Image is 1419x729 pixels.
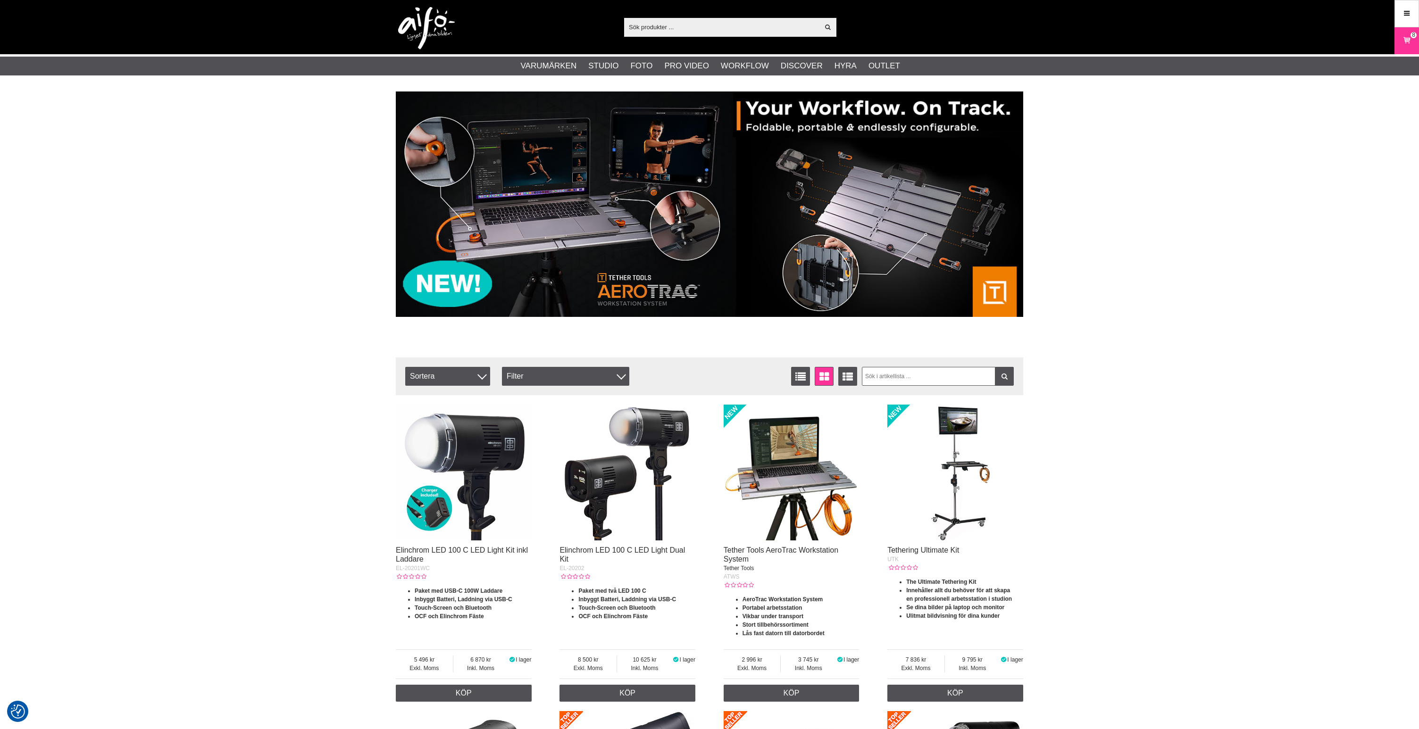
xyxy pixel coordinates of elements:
span: I lager [843,656,859,663]
strong: Innehåller allt du behöver för att skapa [906,587,1010,594]
a: Pro Video [664,60,709,72]
i: I lager [1000,656,1008,663]
input: Sök i artikellista ... [862,367,1014,386]
span: 9 795 [945,655,1000,664]
img: Revisit consent button [11,704,25,719]
strong: Touch-Screen och Bluetooth [578,605,655,611]
a: Filtrera [995,367,1014,386]
img: Elinchrom LED 100 C LED Light Dual Kit [559,405,695,540]
a: Utökad listvisning [838,367,857,386]
img: Elinchrom LED 100 C LED Light Kit inkl Laddare [396,405,532,540]
span: I lager [1007,656,1023,663]
span: 2 996 [724,655,781,664]
div: Kundbetyg: 0 [887,563,918,572]
span: Inkl. Moms [945,664,1000,672]
a: Fönstervisning [815,367,834,386]
span: I lager [680,656,695,663]
span: Exkl. Moms [724,664,781,672]
span: Inkl. Moms [617,664,672,672]
strong: Stort tillbehörssortiment [743,621,809,628]
span: EL-20202 [559,565,584,572]
strong: OCF och Elinchrom Fäste [578,613,648,620]
a: Hyra [835,60,857,72]
a: Elinchrom LED 100 C LED Light Kit inkl Laddare [396,546,528,563]
i: I lager [672,656,680,663]
strong: en professionell arbetsstation i studion [906,596,1012,602]
div: Kundbetyg: 0 [396,572,426,581]
img: Tethering Ultimate Kit [887,405,1023,540]
strong: AeroTrac Workstation System [743,596,823,603]
img: Tether Tools AeroTrac Workstation System [724,405,860,540]
span: 7 836 [887,655,944,664]
span: UTK [887,556,899,563]
span: 3 745 [781,655,836,664]
span: Tether Tools [724,565,754,572]
span: 8 [1412,31,1415,39]
a: Elinchrom LED 100 C LED Light Dual Kit [559,546,685,563]
strong: Vikbar under transport [743,613,803,620]
img: Annons:007 banner-header-aerotrac-1390x500.jpg [396,91,1023,317]
span: ATWS [724,573,740,580]
span: Exkl. Moms [887,664,944,672]
strong: The Ultimate Tethering Kit [906,579,976,585]
span: Sortera [405,367,490,386]
i: I lager [836,656,843,663]
strong: Ulitmat bildvisning för dina kunder [906,613,1000,619]
strong: Portabel arbetsstation [743,605,802,611]
a: Outlet [868,60,900,72]
a: Tether Tools AeroTrac Workstation System [724,546,838,563]
a: Köp [887,685,1023,702]
a: Listvisning [791,367,810,386]
div: Kundbetyg: 0 [559,572,590,581]
span: 6 870 [453,655,509,664]
span: 8 500 [559,655,617,664]
strong: OCF och Elinchrom Fäste [415,613,484,620]
strong: Inbyggt Batteri, Laddning via USB-C [415,596,512,603]
span: Inkl. Moms [781,664,836,672]
div: Kundbetyg: 0 [724,581,754,589]
span: I lager [516,656,531,663]
a: Discover [781,60,823,72]
strong: Inbyggt Batteri, Laddning via USB-C [578,596,676,603]
strong: Paket med USB-C 100W Laddare [415,588,502,594]
span: Exkl. Moms [559,664,617,672]
button: Samtyckesinställningar [11,703,25,720]
a: Köp [724,685,860,702]
a: Foto [630,60,652,72]
a: 8 [1395,30,1419,52]
a: Studio [588,60,618,72]
a: Workflow [721,60,769,72]
span: EL-20201WC [396,565,430,572]
span: Exkl. Moms [396,664,453,672]
a: Varumärken [521,60,577,72]
a: Tethering Ultimate Kit [887,546,959,554]
strong: Lås fast datorn till datorbordet [743,630,825,637]
span: 5 496 [396,655,453,664]
a: Köp [396,685,532,702]
a: Köp [559,685,695,702]
i: I lager [508,656,516,663]
strong: Se dina bilder på laptop och monitor [906,604,1004,611]
span: 10 625 [617,655,672,664]
strong: Touch-Screen och Bluetooth [415,605,492,611]
strong: Paket med två LED 100 C [578,588,646,594]
span: Inkl. Moms [453,664,509,672]
div: Filter [502,367,629,386]
img: logo.png [398,7,455,50]
input: Sök produkter ... [624,20,819,34]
